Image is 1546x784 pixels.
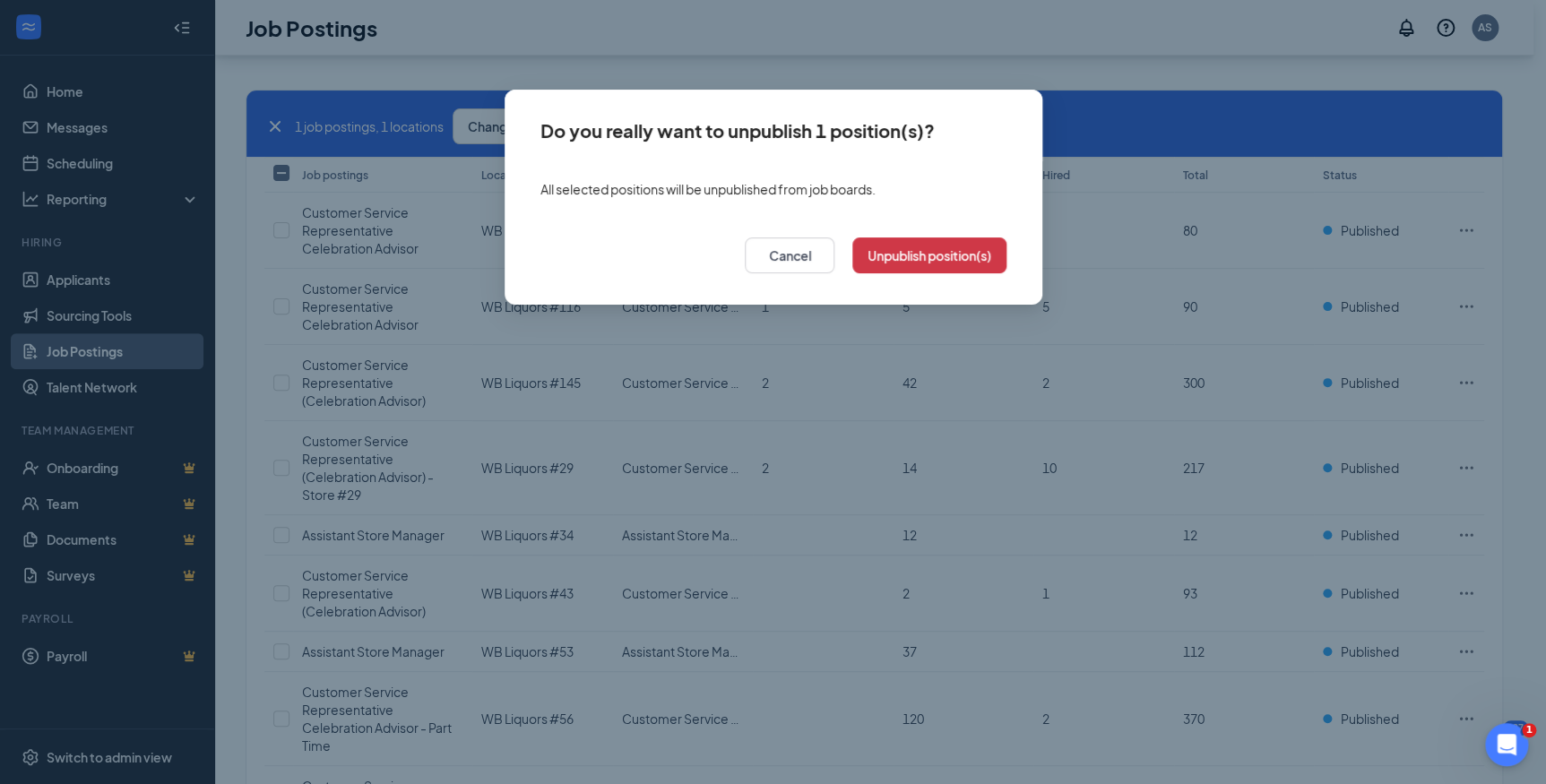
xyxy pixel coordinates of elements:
iframe: Intercom live chat [1485,723,1528,766]
button: Unpublish position(s) [852,237,1006,273]
span: 1 [1522,723,1536,737]
span: All selected positions will be unpublished from job boards. [540,179,876,199]
div: Do you really want to unpublish 1 position(s)? [540,121,935,141]
button: Cancel [745,237,834,273]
